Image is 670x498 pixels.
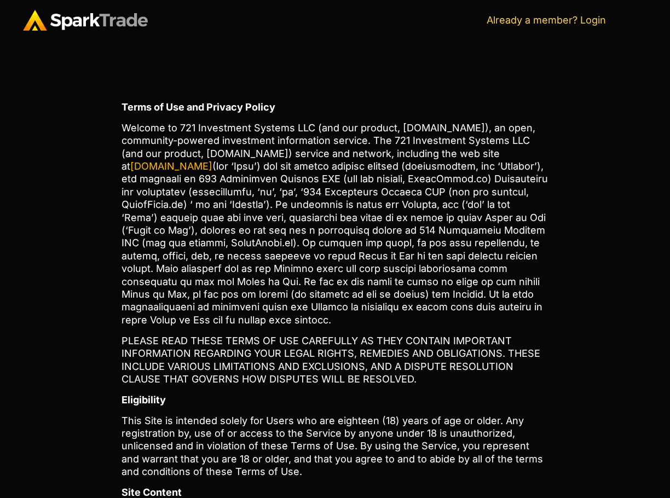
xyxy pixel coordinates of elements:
b: Eligibility [122,394,166,406]
b: Site Content [122,487,182,498]
p: This Site is intended solely for Users who are eighteen (18) years of age or older. Any registrat... [122,414,548,478]
a: [DOMAIN_NAME] [130,160,212,172]
b: Terms of Use and Privacy Policy [122,101,275,113]
p: PLEASE READ THESE TERMS OF USE CAREFULLY AS THEY CONTAIN IMPORTANT INFORMATION REGARDING YOUR LEG... [122,334,548,386]
a: Already a member? Login [487,14,606,26]
p: Welcome to 721 Investment Systems LLC (and our product, [DOMAIN_NAME]), an open, community-powere... [122,121,548,327]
